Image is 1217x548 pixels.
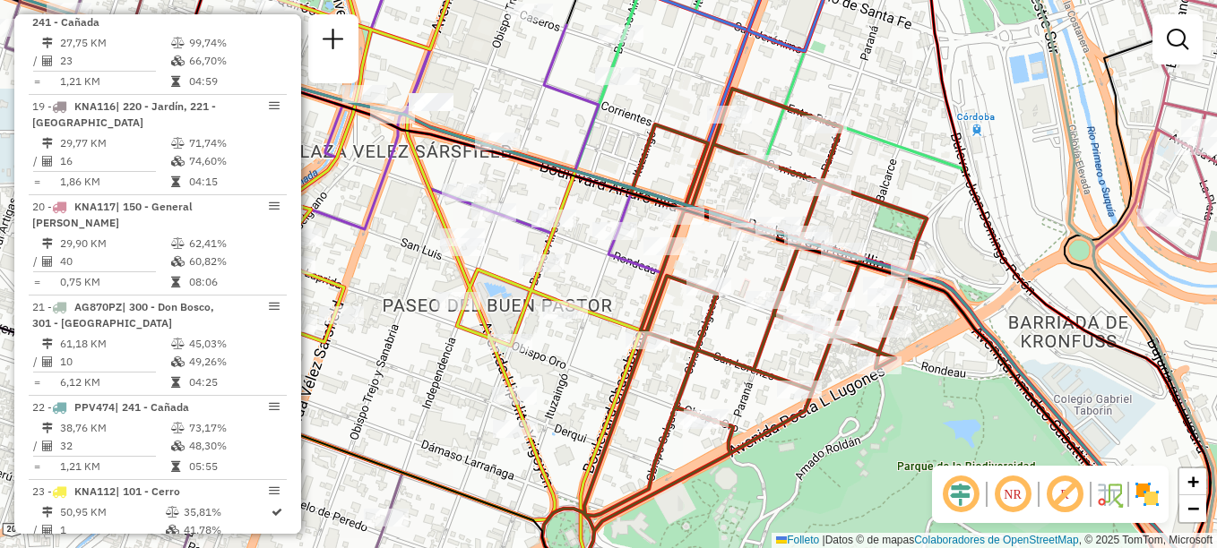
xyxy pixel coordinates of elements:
[1187,470,1199,492] span: +
[171,338,185,349] i: % de utilização do peso
[171,461,180,472] i: Tempo total em rota
[184,523,221,536] font: 41,78%
[74,300,122,313] span: AG870PZ
[32,52,41,70] td: /
[188,173,279,191] td: 04:15
[42,138,53,149] i: Distância Total
[32,200,52,213] font: 20 -
[59,353,170,371] td: 10
[59,235,170,253] td: 29,90 KM
[32,521,41,539] td: /
[74,200,116,213] span: KNA117
[269,401,280,412] em: Opções
[59,173,170,191] td: 1,86 KM
[42,356,53,367] i: Total de Atividades
[188,134,279,152] td: 71,74%
[32,458,41,475] td: =
[1160,21,1195,57] a: Exibir filtros
[188,235,279,253] td: 62,41%
[32,73,41,90] td: =
[1179,468,1206,495] a: Acercar
[59,503,165,521] td: 50,95 KM
[166,525,179,535] i: % de utilização da cubagem
[1043,473,1086,516] span: Exibir rótulo
[32,300,214,330] span: | 300 - Don Bosco, 301 - [GEOGRAPHIC_DATA]
[171,38,185,48] i: % de utilização do peso
[59,134,170,152] td: 29,77 KM
[42,38,53,48] i: Distância Total
[32,400,52,414] font: 22 -
[32,484,52,498] font: 23 -
[183,503,270,521] td: 35,81%
[42,525,53,535] i: Total de Atividades
[115,400,189,414] span: | 241 - Cañada
[171,176,180,187] i: Tempo total em rota
[166,507,179,518] i: % de utilização do peso
[42,338,53,349] i: Distância Total
[42,507,53,518] i: Distância Total
[991,473,1034,516] span: Ocultar NR
[269,201,280,211] em: Opções
[171,156,185,167] i: % de utilização da cubagem
[188,73,279,90] td: 04:59
[171,423,185,433] i: % de utilização do peso
[171,238,185,249] i: % de utilização do peso
[1179,495,1206,522] a: Alejar
[171,356,185,367] i: % de utilização da cubagem
[42,56,53,66] i: Total de Atividades
[189,355,227,368] font: 49,26%
[32,173,41,191] td: =
[171,377,180,388] i: Tempo total em rota
[59,437,170,455] td: 32
[32,300,52,313] font: 21 -
[315,21,351,62] a: Nova sessão e pesquisa
[32,200,193,229] span: | 150 - General [PERSON_NAME]
[188,335,279,353] td: 45,03%
[914,534,1078,546] a: Colaboradores de OpenStreetMap
[188,419,279,437] td: 73,17%
[74,99,116,113] span: KNA116
[171,138,185,149] i: % de utilização do peso
[59,34,170,52] td: 27,75 KM
[32,437,41,455] td: /
[189,254,227,268] font: 60,82%
[42,238,53,249] i: Distância Total
[32,253,41,270] td: /
[188,273,279,291] td: 08:06
[189,439,227,452] font: 48,30%
[59,253,170,270] td: 40
[74,400,115,414] span: PPV474
[32,373,41,391] td: =
[32,99,216,129] span: | 220 - Jardín, 221 - [GEOGRAPHIC_DATA]
[59,521,165,539] td: 1
[42,441,53,451] i: Total de Atividades
[32,353,41,371] td: /
[59,419,170,437] td: 38,76 KM
[42,256,53,267] i: Total de Atividades
[272,507,282,518] i: Rota otimizada
[188,458,279,475] td: 05:55
[171,441,185,451] i: % de utilização da cubagem
[42,423,53,433] i: Distância Total
[74,484,116,498] span: KNA112
[59,152,170,170] td: 16
[1133,480,1161,509] img: Exibir/Ocultar setores
[269,301,280,312] em: Opções
[32,273,41,291] td: =
[939,473,982,516] span: Ocultar deslocamento
[188,373,279,391] td: 04:25
[823,534,825,546] span: |
[171,76,180,87] i: Tempo total em rota
[189,154,227,167] font: 74,60%
[188,34,279,52] td: 99,74%
[171,256,185,267] i: % de utilização da cubagem
[1187,497,1199,519] span: −
[59,52,170,70] td: 23
[171,277,180,287] i: Tempo total em rota
[1095,480,1124,509] img: Fluxo de ruas
[59,458,170,475] td: 1,21 KM
[59,335,170,353] td: 61,18 KM
[42,156,53,167] i: Total de Atividades
[269,100,280,111] em: Opções
[116,484,180,498] span: | 101 - Cerro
